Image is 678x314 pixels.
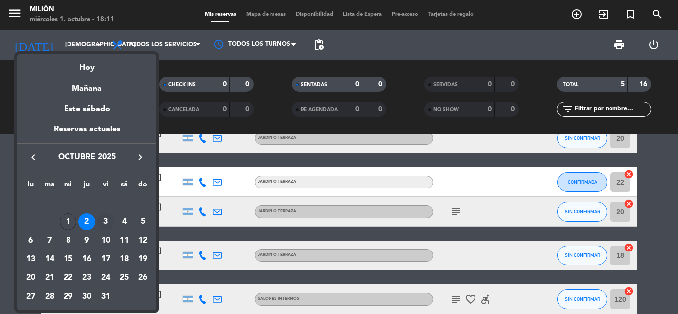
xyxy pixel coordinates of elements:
div: 23 [78,270,95,287]
td: 31 de octubre de 2025 [96,287,115,306]
div: 28 [41,288,58,305]
td: 1 de octubre de 2025 [59,213,77,232]
i: keyboard_arrow_right [135,151,146,163]
td: 6 de octubre de 2025 [21,231,40,250]
div: 27 [22,288,39,305]
td: 25 de octubre de 2025 [115,269,134,288]
td: 22 de octubre de 2025 [59,269,77,288]
div: 22 [60,270,76,287]
div: 4 [116,213,133,230]
div: 13 [22,251,39,268]
div: 26 [135,270,151,287]
td: 24 de octubre de 2025 [96,269,115,288]
div: 29 [60,288,76,305]
th: domingo [134,179,152,194]
div: 30 [78,288,95,305]
td: 20 de octubre de 2025 [21,269,40,288]
th: martes [40,179,59,194]
div: 11 [116,232,133,249]
div: 15 [60,251,76,268]
td: 12 de octubre de 2025 [134,231,152,250]
td: 15 de octubre de 2025 [59,250,77,269]
td: 10 de octubre de 2025 [96,231,115,250]
div: 3 [97,213,114,230]
div: 9 [78,232,95,249]
th: sábado [115,179,134,194]
td: 17 de octubre de 2025 [96,250,115,269]
div: 31 [97,288,114,305]
th: viernes [96,179,115,194]
div: 5 [135,213,151,230]
td: 11 de octubre de 2025 [115,231,134,250]
div: Este sábado [17,95,156,123]
div: 16 [78,251,95,268]
td: 5 de octubre de 2025 [134,213,152,232]
div: 24 [97,270,114,287]
td: 21 de octubre de 2025 [40,269,59,288]
td: 9 de octubre de 2025 [77,231,96,250]
td: 16 de octubre de 2025 [77,250,96,269]
div: 8 [60,232,76,249]
div: Reservas actuales [17,123,156,143]
td: 30 de octubre de 2025 [77,287,96,306]
div: 25 [116,270,133,287]
div: Mañana [17,75,156,95]
div: 21 [41,270,58,287]
th: jueves [77,179,96,194]
td: 2 de octubre de 2025 [77,213,96,232]
div: 2 [78,213,95,230]
td: 7 de octubre de 2025 [40,231,59,250]
td: 19 de octubre de 2025 [134,250,152,269]
div: 1 [60,213,76,230]
td: OCT. [21,194,152,213]
td: 27 de octubre de 2025 [21,287,40,306]
button: keyboard_arrow_left [24,151,42,164]
div: 6 [22,232,39,249]
div: 12 [135,232,151,249]
td: 29 de octubre de 2025 [59,287,77,306]
div: 10 [97,232,114,249]
td: 3 de octubre de 2025 [96,213,115,232]
div: 17 [97,251,114,268]
th: lunes [21,179,40,194]
td: 8 de octubre de 2025 [59,231,77,250]
button: keyboard_arrow_right [132,151,149,164]
i: keyboard_arrow_left [27,151,39,163]
div: 18 [116,251,133,268]
th: miércoles [59,179,77,194]
td: 18 de octubre de 2025 [115,250,134,269]
div: 19 [135,251,151,268]
td: 4 de octubre de 2025 [115,213,134,232]
td: 23 de octubre de 2025 [77,269,96,288]
td: 26 de octubre de 2025 [134,269,152,288]
div: 7 [41,232,58,249]
div: Hoy [17,54,156,74]
td: 14 de octubre de 2025 [40,250,59,269]
div: 20 [22,270,39,287]
td: 13 de octubre de 2025 [21,250,40,269]
td: 28 de octubre de 2025 [40,287,59,306]
div: 14 [41,251,58,268]
span: octubre 2025 [42,151,132,164]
